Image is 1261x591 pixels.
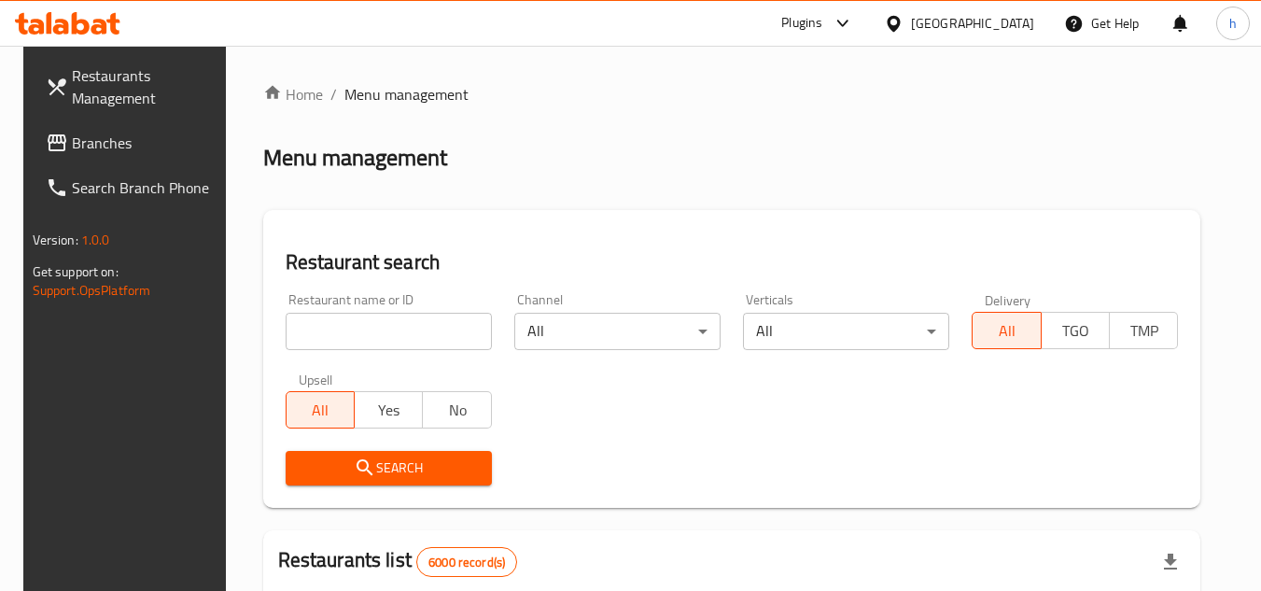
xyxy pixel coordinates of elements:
div: All [743,313,949,350]
button: TGO [1041,312,1110,349]
div: Plugins [781,12,822,35]
span: Version: [33,228,78,252]
span: All [980,317,1033,345]
label: Upsell [299,373,333,386]
input: Search for restaurant name or ID.. [286,313,492,350]
a: Home [263,83,323,106]
button: All [286,391,355,429]
nav: breadcrumb [263,83,1201,106]
div: Export file [1148,540,1193,584]
div: Total records count [416,547,517,577]
span: 1.0.0 [81,228,110,252]
span: Search [301,457,477,480]
a: Branches [31,120,234,165]
button: TMP [1109,312,1178,349]
span: Get support on: [33,260,119,284]
h2: Menu management [263,143,447,173]
button: All [972,312,1041,349]
span: Menu management [344,83,469,106]
div: [GEOGRAPHIC_DATA] [911,13,1034,34]
span: h [1229,13,1237,34]
li: / [330,83,337,106]
span: 6000 record(s) [417,554,516,571]
span: Yes [362,397,415,424]
span: All [294,397,347,424]
a: Restaurants Management [31,53,234,120]
span: No [430,397,483,424]
button: Yes [354,391,423,429]
button: Search [286,451,492,485]
h2: Restaurant search [286,248,1179,276]
span: Restaurants Management [72,64,219,109]
a: Search Branch Phone [31,165,234,210]
a: Support.OpsPlatform [33,278,151,303]
button: No [422,391,491,429]
span: TGO [1049,317,1102,345]
h2: Restaurants list [278,546,518,577]
label: Delivery [985,293,1031,306]
div: All [514,313,721,350]
span: TMP [1117,317,1170,345]
span: Search Branch Phone [72,176,219,199]
span: Branches [72,132,219,154]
